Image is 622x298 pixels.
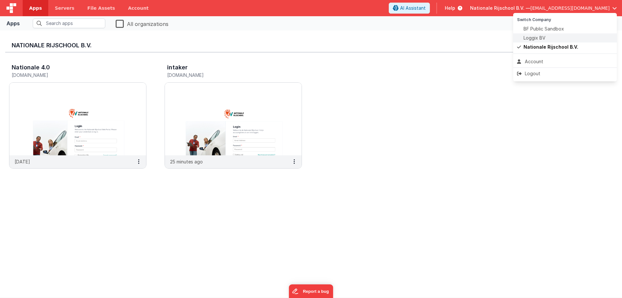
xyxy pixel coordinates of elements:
[524,35,546,41] span: Loggix BV
[524,26,564,32] span: BF Public Sandbox
[289,284,333,298] iframe: Marker.io feedback button
[517,18,613,22] h5: Switch Company
[517,70,613,77] div: Logout
[517,58,613,65] div: Account
[524,44,578,50] span: Nationale Rijschool B.V.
